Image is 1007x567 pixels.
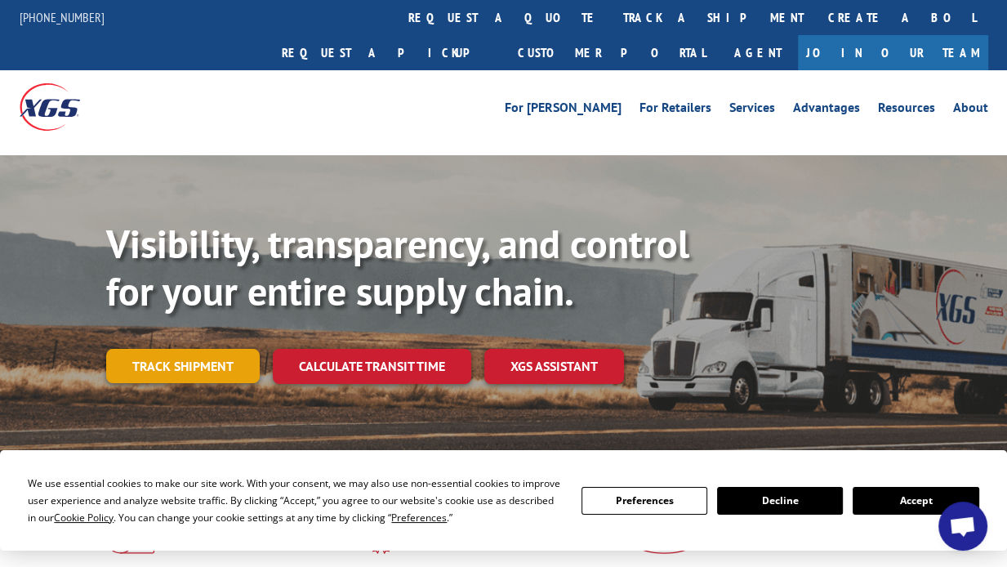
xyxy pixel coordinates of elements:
a: Track shipment [106,349,260,383]
a: Services [729,101,775,119]
a: For Retailers [639,101,711,119]
span: Cookie Policy [54,511,114,525]
a: For [PERSON_NAME] [505,101,622,119]
a: Customer Portal [506,35,718,70]
a: About [953,101,988,119]
a: Request a pickup [270,35,506,70]
a: Calculate transit time [273,349,471,384]
a: [PHONE_NUMBER] [20,9,105,25]
button: Decline [717,487,843,515]
button: Accept [853,487,978,515]
a: Advantages [793,101,860,119]
button: Preferences [581,487,707,515]
a: Join Our Team [798,35,988,70]
a: Agent [718,35,798,70]
b: Visibility, transparency, and control for your entire supply chain. [106,218,689,316]
div: Open chat [938,502,987,551]
a: XGS ASSISTANT [484,349,624,384]
div: We use essential cookies to make our site work. With your consent, we may also use non-essential ... [28,475,561,526]
span: Preferences [391,511,447,525]
a: Resources [878,101,935,119]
